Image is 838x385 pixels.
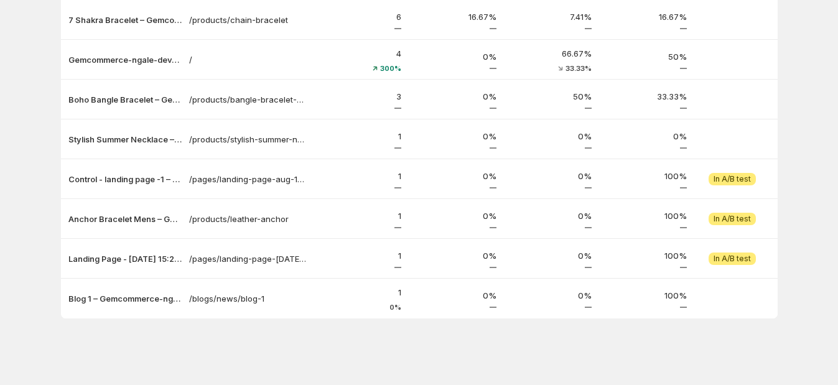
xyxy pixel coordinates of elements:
p: 3 [314,90,401,103]
p: 1 [314,210,401,222]
p: 66.67% [504,47,592,60]
p: 0% [504,170,592,182]
span: In A/B test [714,174,751,184]
button: Anchor Bracelet Mens – Gemcommerce-ngale-dev-gemx [68,213,182,225]
p: 0% [409,210,496,222]
p: 0% [504,249,592,262]
span: In A/B test [714,214,751,224]
p: 1 [314,170,401,182]
p: 0% [409,130,496,142]
p: 100% [599,170,687,182]
p: 100% [599,289,687,302]
p: 7.41% [504,11,592,23]
p: 6 [314,11,401,23]
a: /products/stylish-summer-neclace [189,133,306,146]
a: / [189,53,306,66]
p: 33.33% [599,90,687,103]
button: Control - landing page -1 – Gemcommerce-ngale-dev-gemx [68,173,182,185]
p: 0% [409,249,496,262]
button: Stylish Summer Necklace – Gemcommerce-ngale-dev-gemx [68,133,182,146]
button: Gemcommerce-ngale-dev-gemx [68,53,182,66]
span: 33.33% [566,65,592,72]
p: 0% [409,289,496,302]
a: /products/chain-bracelet [189,14,306,26]
p: 4 [314,47,401,60]
p: 0% [504,130,592,142]
p: 1 [314,249,401,262]
p: 0% [504,210,592,222]
p: 1 [314,130,401,142]
p: 16.67% [409,11,496,23]
span: In A/B test [714,254,751,264]
a: /pages/landing-page-aug-15-15-20-30 [189,173,306,185]
a: /products/bangle-bracelet-with-feathers [189,93,306,106]
p: 50% [504,90,592,103]
p: 0% [504,289,592,302]
p: 100% [599,249,687,262]
button: Blog 1 – Gemcommerce-ngale-dev-gemx [68,292,182,305]
a: /products/leather-anchor [189,213,306,225]
a: /blogs/news/blog-1 [189,292,306,305]
p: 16.67% [599,11,687,23]
p: 0% [409,90,496,103]
span: 0% [389,304,401,311]
button: Landing Page - [DATE] 15:25:57 – Gemcommerce-ngale-dev-gemx [68,253,182,265]
button: Boho Bangle Bracelet – Gemcommerce-ngale-dev-gemx [68,93,182,106]
p: 50% [599,50,687,63]
p: 1 [314,286,401,299]
button: 7 Shakra Bracelet – Gemcommerce-ngale-dev-gemx [68,14,182,26]
a: /pages/landing-page-[DATE]-3-15-25-57 [189,253,306,265]
p: 0% [409,170,496,182]
p: 0% [409,50,496,63]
p: 100% [599,210,687,222]
span: 300% [380,65,401,72]
p: 0% [599,130,687,142]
